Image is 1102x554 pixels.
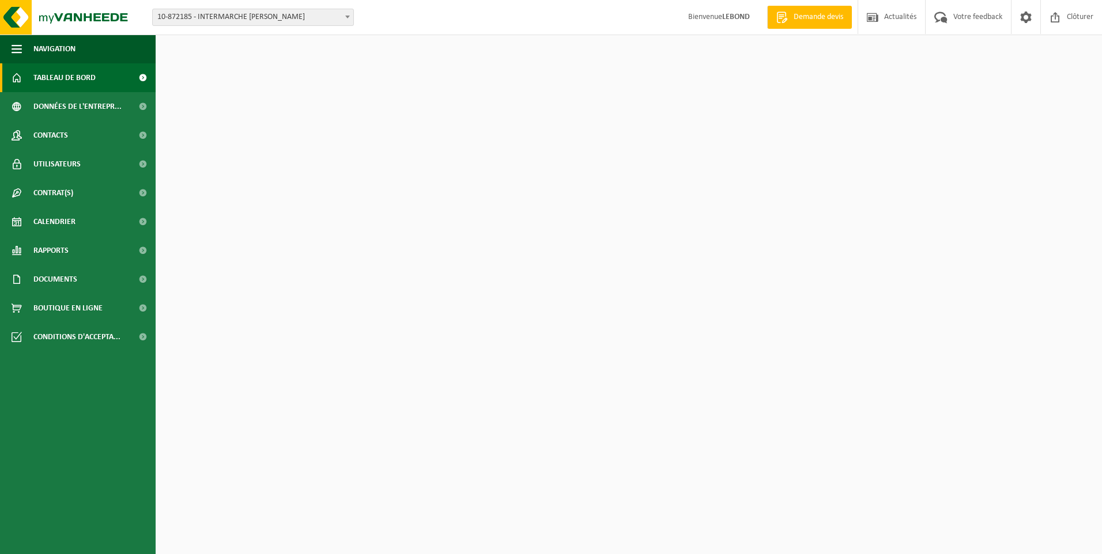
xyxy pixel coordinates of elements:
a: Demande devis [767,6,852,29]
strong: LEBOND [722,13,750,21]
span: 10-872185 - INTERMARCHE MARCONNELLE - MARCONNELLE [153,9,353,25]
span: Données de l'entrepr... [33,92,122,121]
span: Demande devis [791,12,846,23]
span: Tableau de bord [33,63,96,92]
span: Documents [33,265,77,294]
span: Boutique en ligne [33,294,103,322]
span: Rapports [33,236,69,265]
span: Conditions d'accepta... [33,322,120,351]
span: Calendrier [33,207,76,236]
span: Contacts [33,121,68,150]
span: 10-872185 - INTERMARCHE MARCONNELLE - MARCONNELLE [152,9,354,26]
span: Navigation [33,35,76,63]
span: Utilisateurs [33,150,81,179]
span: Contrat(s) [33,179,73,207]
